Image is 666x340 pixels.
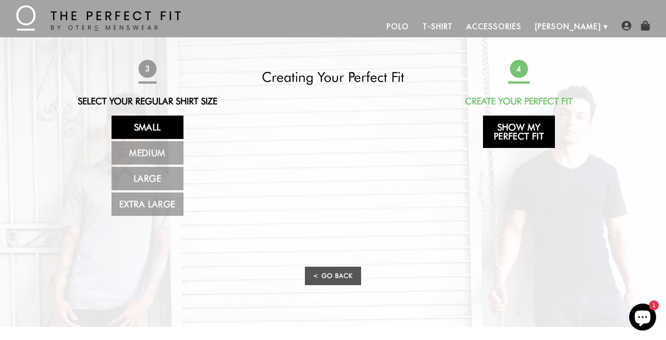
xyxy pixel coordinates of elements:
[380,16,416,37] a: Polo
[416,16,460,37] a: T-Shirt
[112,167,183,190] a: Large
[640,21,650,31] img: shopping-bag-icon.png
[112,116,183,139] a: Small
[138,59,156,78] span: 3
[112,192,183,216] a: Extra Large
[68,96,227,107] h2: Select Your Regular Shirt Size
[510,59,528,78] span: 4
[621,21,631,31] img: user-account-icon.png
[305,267,361,285] a: < Go Back
[528,16,608,37] a: [PERSON_NAME]
[460,16,528,37] a: Accessories
[16,5,181,31] img: The Perfect Fit - by Otero Menswear - Logo
[626,304,659,333] inbox-online-store-chat: Shopify online store chat
[483,116,555,148] a: Show My Perfect Fit
[439,96,599,107] h2: Create Your Perfect Fit
[254,69,413,85] h2: Creating Your Perfect Fit
[112,141,183,165] a: Medium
